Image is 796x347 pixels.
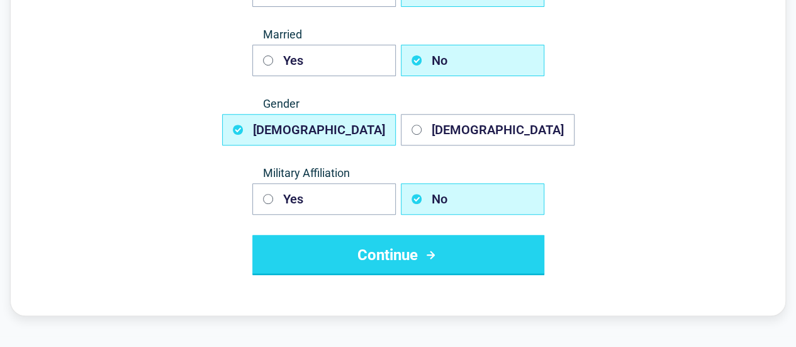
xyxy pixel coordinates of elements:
[252,45,396,76] button: Yes
[252,235,544,275] button: Continue
[401,183,544,215] button: No
[252,183,396,215] button: Yes
[401,45,544,76] button: No
[401,114,575,145] button: [DEMOGRAPHIC_DATA]
[252,27,544,42] span: Married
[252,96,544,111] span: Gender
[252,166,544,181] span: Military Affiliation
[222,114,396,145] button: [DEMOGRAPHIC_DATA]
